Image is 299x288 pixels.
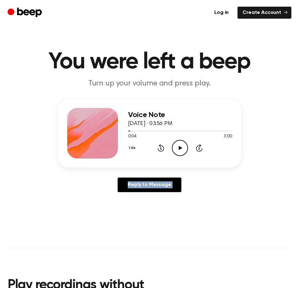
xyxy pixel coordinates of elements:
[28,78,271,89] p: Turn up your volume and press play.
[128,121,172,127] span: [DATE] · 03:56 PM
[237,7,291,19] a: Create Account
[8,51,291,73] h1: You were left a beep
[128,143,138,153] button: 1.0x
[224,133,232,140] span: 3:00
[128,111,232,119] h3: Voice Note
[8,7,43,19] a: Beep
[209,7,234,19] a: Log in
[118,178,181,192] a: Reply to Message
[128,133,136,140] span: 0:04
